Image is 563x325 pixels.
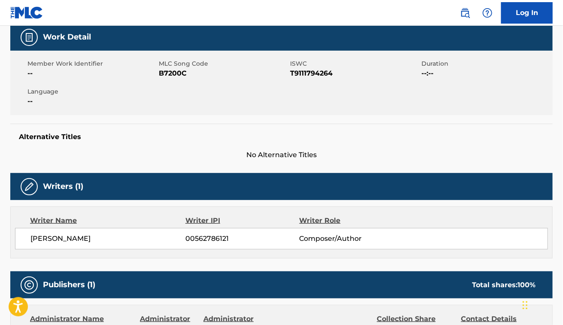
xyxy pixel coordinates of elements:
[43,280,95,290] h5: Publishers (1)
[421,68,551,79] span: --:--
[30,234,186,244] span: [PERSON_NAME]
[186,234,300,244] span: 00562786121
[300,234,403,244] span: Composer/Author
[460,8,470,18] img: search
[10,6,43,19] img: MLC Logo
[185,216,300,226] div: Writer IPI
[43,32,91,42] h5: Work Detail
[518,281,536,289] span: 100 %
[520,284,563,325] iframe: Chat Widget
[472,280,536,290] div: Total shares:
[421,59,551,68] span: Duration
[43,182,83,191] h5: Writers (1)
[24,32,34,43] img: Work Detail
[479,4,496,21] div: Help
[24,182,34,192] img: Writers
[290,68,419,79] span: T9111794264
[482,8,493,18] img: help
[30,216,185,226] div: Writer Name
[27,87,157,96] span: Language
[457,4,474,21] a: Public Search
[24,280,34,290] img: Publishers
[27,96,157,106] span: --
[159,59,288,68] span: MLC Song Code
[501,2,553,24] a: Log In
[10,150,553,160] span: No Alternative Titles
[159,68,288,79] span: B7200C
[300,216,403,226] div: Writer Role
[290,59,419,68] span: ISWC
[27,59,157,68] span: Member Work Identifier
[27,68,157,79] span: --
[19,133,544,141] h5: Alternative Titles
[523,292,528,318] div: Drag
